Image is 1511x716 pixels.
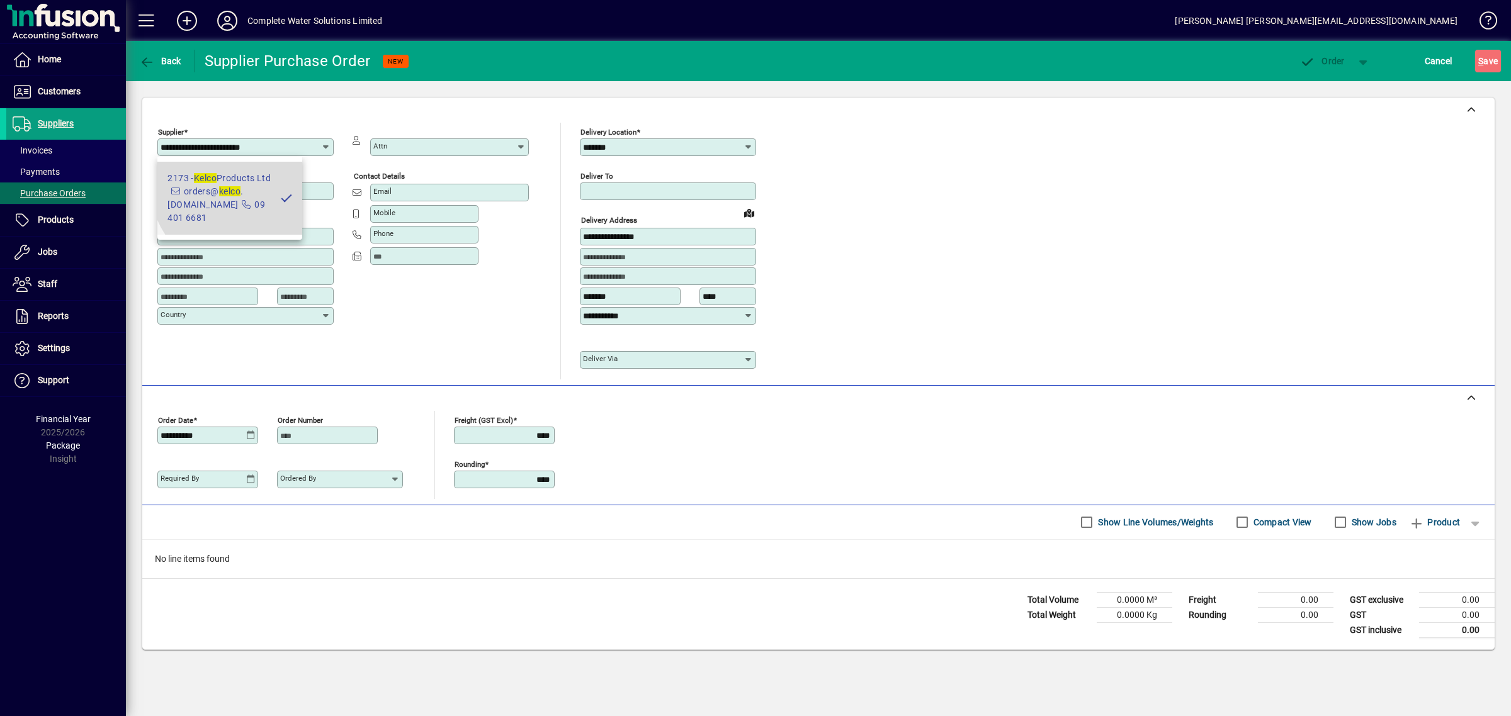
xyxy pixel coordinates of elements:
[1478,56,1483,66] span: S
[205,51,371,71] div: Supplier Purchase Order
[373,208,395,217] mat-label: Mobile
[1097,607,1172,622] td: 0.0000 Kg
[739,203,759,223] a: View on map
[6,140,126,161] a: Invoices
[580,128,637,137] mat-label: Delivery Location
[6,237,126,268] a: Jobs
[167,9,207,32] button: Add
[158,128,184,137] mat-label: Supplier
[161,474,199,483] mat-label: Required by
[278,415,323,424] mat-label: Order number
[1475,50,1501,72] button: Save
[142,540,1495,578] div: No line items found
[6,333,126,364] a: Settings
[38,118,74,128] span: Suppliers
[1344,607,1419,622] td: GST
[455,459,485,468] mat-label: Rounding
[247,11,383,31] div: Complete Water Solutions Limited
[1182,592,1258,607] td: Freight
[158,415,193,424] mat-label: Order date
[1425,51,1452,71] span: Cancel
[6,182,126,204] a: Purchase Orders
[6,76,126,108] a: Customers
[1251,516,1312,529] label: Compact View
[6,204,126,236] a: Products
[38,375,69,385] span: Support
[1021,592,1097,607] td: Total Volume
[1258,607,1333,622] td: 0.00
[38,279,57,289] span: Staff
[6,44,126,76] a: Home
[13,167,60,177] span: Payments
[136,50,184,72] button: Back
[280,474,316,483] mat-label: Ordered by
[161,310,186,319] mat-label: Country
[1419,622,1495,638] td: 0.00
[1470,3,1495,43] a: Knowledge Base
[1097,592,1172,607] td: 0.0000 M³
[38,215,74,225] span: Products
[38,247,57,257] span: Jobs
[1422,50,1456,72] button: Cancel
[388,57,404,65] span: NEW
[1175,11,1457,31] div: [PERSON_NAME] [PERSON_NAME][EMAIL_ADDRESS][DOMAIN_NAME]
[455,415,513,424] mat-label: Freight (GST excl)
[38,311,69,321] span: Reports
[1349,516,1396,529] label: Show Jobs
[1095,516,1213,529] label: Show Line Volumes/Weights
[1300,56,1345,66] span: Order
[207,9,247,32] button: Profile
[1294,50,1351,72] button: Order
[6,269,126,300] a: Staff
[126,50,195,72] app-page-header-button: Back
[583,354,618,363] mat-label: Deliver via
[46,440,80,450] span: Package
[139,56,181,66] span: Back
[580,172,613,181] mat-label: Deliver To
[36,414,91,424] span: Financial Year
[38,86,81,96] span: Customers
[1021,607,1097,622] td: Total Weight
[1419,607,1495,622] td: 0.00
[1344,622,1419,638] td: GST inclusive
[13,188,86,198] span: Purchase Orders
[6,365,126,396] a: Support
[1258,592,1333,607] td: 0.00
[6,301,126,332] a: Reports
[6,161,126,182] a: Payments
[1182,607,1258,622] td: Rounding
[373,229,393,238] mat-label: Phone
[373,142,387,150] mat-label: Attn
[1344,592,1419,607] td: GST exclusive
[373,187,392,196] mat-label: Email
[38,54,61,64] span: Home
[13,145,52,155] span: Invoices
[158,172,195,181] mat-label: Order from
[1478,51,1498,71] span: ave
[38,343,70,353] span: Settings
[1419,592,1495,607] td: 0.00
